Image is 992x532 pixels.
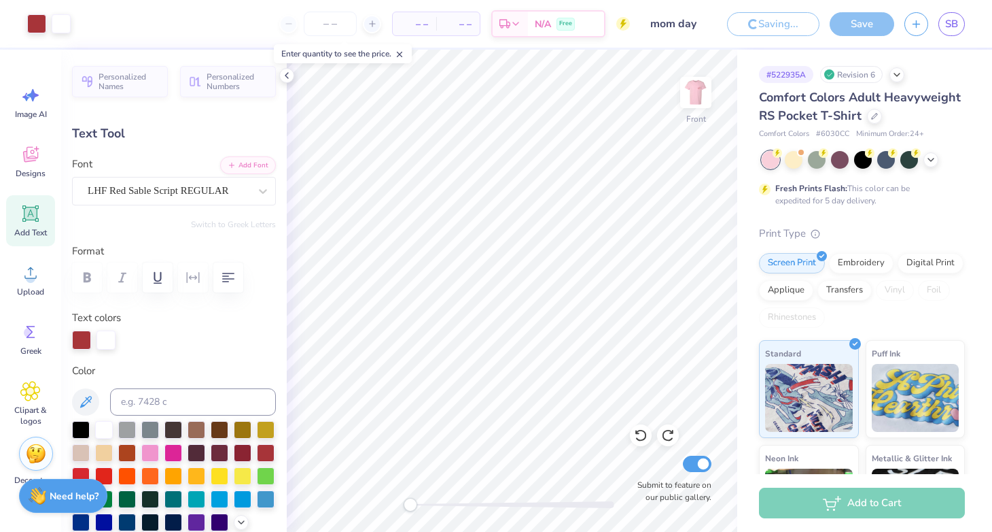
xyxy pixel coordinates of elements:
[640,10,707,37] input: Untitled Design
[16,168,46,179] span: Designs
[8,405,53,427] span: Clipart & logos
[72,66,168,97] button: Personalized Names
[682,79,709,106] img: Front
[816,129,849,140] span: # 6030CC
[876,280,914,301] div: Vinyl
[898,253,963,273] div: Digital Print
[404,498,417,512] div: Accessibility label
[856,129,924,140] span: Minimum Order: 24 +
[14,475,47,486] span: Decorate
[20,346,41,356] span: Greek
[759,307,825,328] div: Rhinestones
[759,253,825,273] div: Screen Print
[829,253,893,273] div: Embroidery
[918,280,950,301] div: Foil
[110,388,276,416] input: e.g. 7428 c
[872,346,900,361] span: Puff Ink
[817,280,872,301] div: Transfers
[14,227,47,238] span: Add Text
[444,17,472,31] span: – –
[686,113,706,125] div: Front
[220,156,276,174] button: Add Font
[191,219,276,230] button: Switch to Greek Letters
[759,89,961,124] span: Comfort Colors Adult Heavyweight RS Pocket T-Shirt
[775,182,942,207] div: This color can be expedited for 5 day delivery.
[759,280,813,301] div: Applique
[304,12,357,36] input: – –
[559,19,572,29] span: Free
[72,244,276,259] label: Format
[72,363,276,379] label: Color
[765,451,798,465] span: Neon Ink
[759,66,813,83] div: # 522935A
[765,346,801,361] span: Standard
[50,490,99,503] strong: Need help?
[945,16,958,32] span: SB
[765,364,853,432] img: Standard
[72,124,276,143] div: Text Tool
[99,72,160,91] span: Personalized Names
[401,17,428,31] span: – –
[207,72,268,91] span: Personalized Numbers
[938,12,965,36] a: SB
[759,129,809,140] span: Comfort Colors
[180,66,276,97] button: Personalized Numbers
[872,451,952,465] span: Metallic & Glitter Ink
[820,66,883,83] div: Revision 6
[15,109,47,120] span: Image AI
[630,479,711,503] label: Submit to feature on our public gallery.
[17,286,44,297] span: Upload
[535,17,551,31] span: N/A
[72,156,92,172] label: Font
[775,183,847,194] strong: Fresh Prints Flash:
[872,364,959,432] img: Puff Ink
[72,310,121,326] label: Text colors
[759,226,965,242] div: Print Type
[274,44,412,63] div: Enter quantity to see the price.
